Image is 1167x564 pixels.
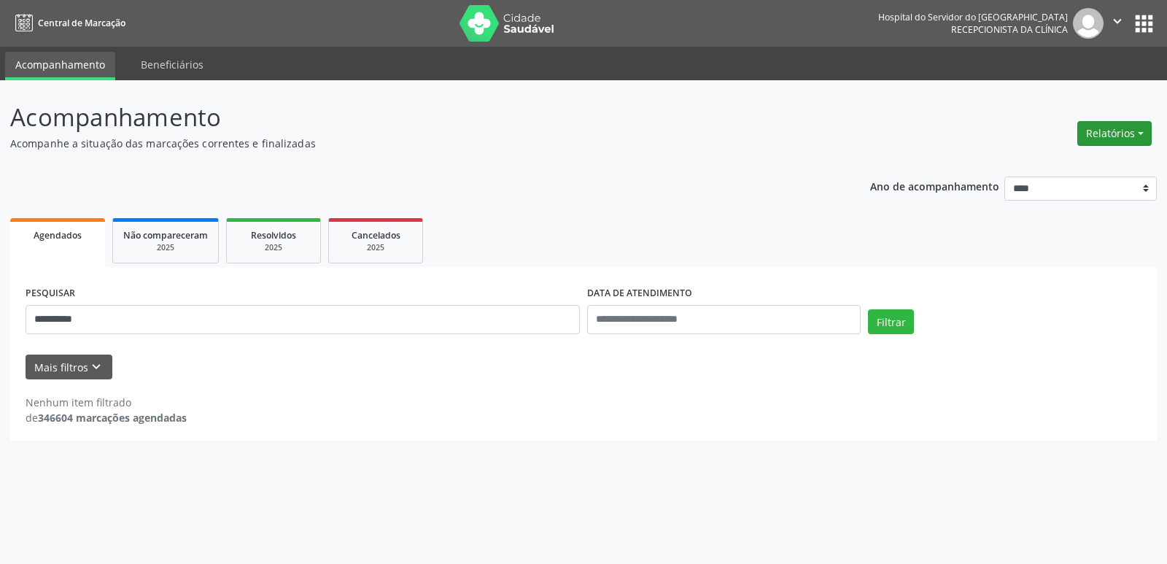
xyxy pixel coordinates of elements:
[5,52,115,80] a: Acompanhamento
[1109,13,1125,29] i: 
[123,242,208,253] div: 2025
[26,410,187,425] div: de
[1131,11,1157,36] button: apps
[123,229,208,242] span: Não compareceram
[1104,8,1131,39] button: 
[10,99,813,136] p: Acompanhamento
[131,52,214,77] a: Beneficiários
[587,282,692,305] label: DATA DE ATENDIMENTO
[88,359,104,375] i: keyboard_arrow_down
[34,229,82,242] span: Agendados
[38,411,187,425] strong: 346604 marcações agendadas
[26,395,187,410] div: Nenhum item filtrado
[26,282,75,305] label: PESQUISAR
[878,11,1068,23] div: Hospital do Servidor do [GEOGRAPHIC_DATA]
[1073,8,1104,39] img: img
[38,17,125,29] span: Central de Marcação
[10,11,125,35] a: Central de Marcação
[352,229,400,242] span: Cancelados
[1077,121,1152,146] button: Relatórios
[26,355,112,380] button: Mais filtroskeyboard_arrow_down
[870,177,999,195] p: Ano de acompanhamento
[10,136,813,151] p: Acompanhe a situação das marcações correntes e finalizadas
[951,23,1068,36] span: Recepcionista da clínica
[237,242,310,253] div: 2025
[251,229,296,242] span: Resolvidos
[868,309,914,334] button: Filtrar
[339,242,412,253] div: 2025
